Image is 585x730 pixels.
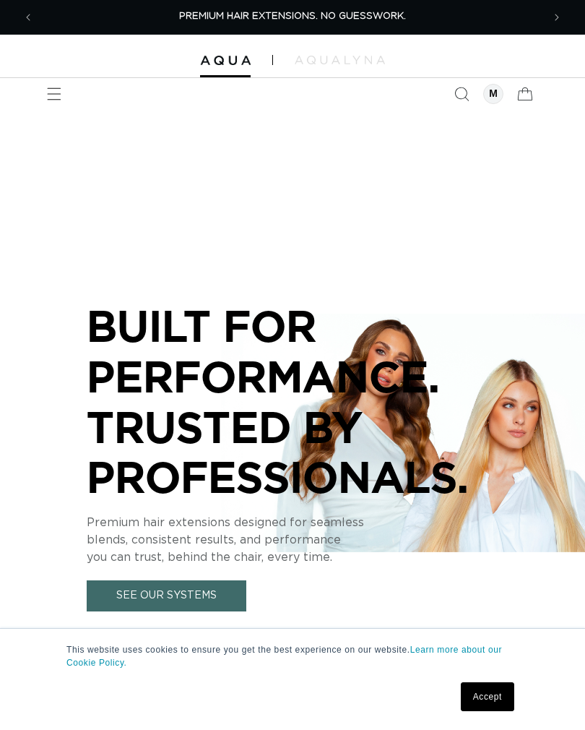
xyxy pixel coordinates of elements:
[179,12,406,21] span: PREMIUM HAIR EXTENSIONS. NO GUESSWORK.
[200,56,251,66] img: Aqua Hair Extensions
[446,78,477,110] summary: Search
[295,56,385,64] img: aqualyna.com
[66,643,519,669] p: This website uses cookies to ensure you get the best experience on our website.
[461,682,514,711] a: Accept
[541,1,573,33] button: Next announcement
[87,301,498,502] p: BUILT FOR PERFORMANCE. TRUSTED BY PROFESSIONALS.
[87,580,246,611] a: See Our Systems
[38,78,70,110] summary: Menu
[87,514,498,566] p: Premium hair extensions designed for seamless blends, consistent results, and performance you can...
[12,1,44,33] button: Previous announcement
